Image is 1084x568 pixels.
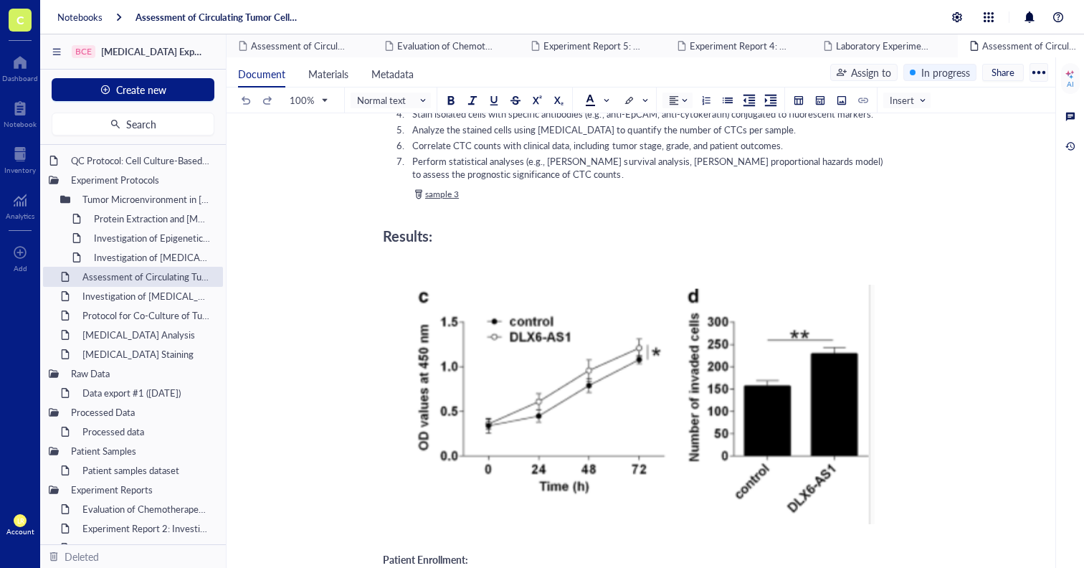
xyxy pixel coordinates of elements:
[851,65,891,80] div: Assign to
[383,226,432,246] span: Results:
[76,538,217,558] div: Experiment Report 3: Investigation of HER2/neu Amplification in [MEDICAL_DATA] Patients
[16,517,24,525] span: LR
[383,552,468,567] span: Patient Enrollment:
[65,441,217,461] div: Patient Samples
[14,264,27,273] div: Add
[76,286,217,306] div: Investigation of [MEDICAL_DATA] Cell Proliferation In Vitro
[65,151,217,171] div: QC Protocol: Cell Culture-Based Protein Expression - Batch Release QC
[357,94,427,107] span: Normal text
[65,364,217,384] div: Raw Data
[371,67,414,81] span: Metadata
[126,118,156,130] span: Search
[76,344,217,364] div: [MEDICAL_DATA] Staining
[238,67,285,81] span: Document
[87,247,217,268] div: Investigation of [MEDICAL_DATA] Cell Proliferation In Vitro
[101,44,257,58] span: [MEDICAL_DATA] Experiment_Pr001
[76,306,217,326] div: Protocol for Co-Culture of Tumor and [MEDICAL_DATA]
[57,11,103,24] a: Notebooks
[65,480,217,500] div: Experiment Reports
[75,47,92,57] div: BCE
[16,11,24,29] span: C
[65,549,99,564] div: Deleted
[290,94,327,107] span: 100%
[425,190,459,199] span: sample 3
[76,460,217,481] div: Patient samples dataset
[52,113,214,136] button: Search
[992,66,1014,79] span: Share
[412,138,783,152] span: Correlate CTC counts with clinical data, including tumor stage, grade, and patient outcomes.
[76,499,217,519] div: Evaluation of Chemotherapeutic Drug Efficacy in [MEDICAL_DATA] Cell Lines
[65,402,217,422] div: Processed Data
[6,189,34,220] a: Analytics
[4,120,37,128] div: Notebook
[87,228,217,248] div: Investigation of Epigenetic Modifications in [MEDICAL_DATA] Tumor Samplesitled
[76,189,217,209] div: Tumor Microenvironment in [MEDICAL_DATA] Progression
[4,143,36,174] a: Inventory
[2,51,38,82] a: Dashboard
[412,154,885,181] span: Perform statistical analyses (e.g., [PERSON_NAME] survival analysis, [PERSON_NAME] proportional h...
[76,519,217,539] div: Experiment Report 2: Investigation of Epigenetic Modifications in [MEDICAL_DATA] Tumor Samplesitled
[4,97,37,128] a: Notebook
[412,107,873,120] span: Stain isolated cells with specific antibodies (e.g., anti-EpCAM, anti-cytokeratin) conjugated to ...
[76,325,217,345] div: [MEDICAL_DATA] Analysis
[135,11,298,24] a: Assessment of Circulating Tumor Cells (CTCs) as Prognostic Biomarkers in [MEDICAL_DATA]
[6,527,34,536] div: Account
[890,94,927,107] span: Insert
[76,267,217,287] div: Assessment of Circulating Tumor Cells (CTCs) as Prognostic Biomarkers in [MEDICAL_DATA]
[4,166,36,174] div: Inventory
[921,65,970,80] div: In progress
[6,212,34,220] div: Analytics
[65,170,217,190] div: Experiment Protocols
[76,383,217,403] div: Data export #1 ([DATE])
[87,209,217,229] div: Protein Extraction and [MEDICAL_DATA]
[116,84,166,95] span: Create new
[52,78,214,101] button: Create new
[2,74,38,82] div: Dashboard
[76,422,217,442] div: Processed data
[412,123,796,136] span: Analyze the stained cells using [MEDICAL_DATA] to quantify the number of CTCs per sample.
[982,64,1024,81] button: Share
[1067,80,1074,88] div: AI
[400,283,876,526] img: genemod-experiment-image
[308,67,348,81] span: Materials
